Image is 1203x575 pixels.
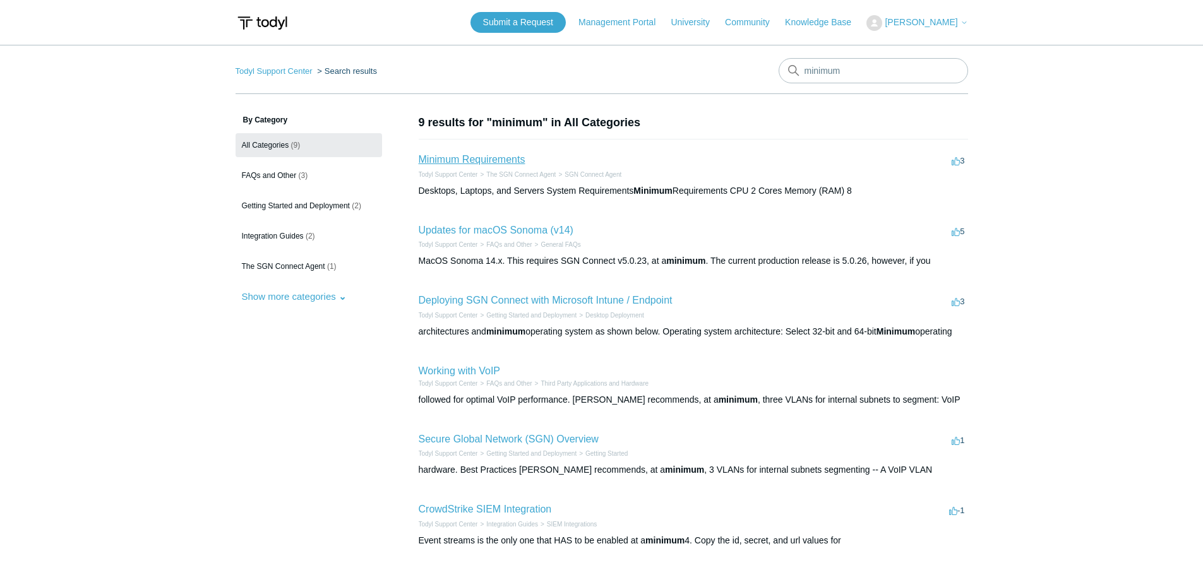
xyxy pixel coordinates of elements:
li: SIEM Integrations [538,519,597,529]
span: FAQs and Other [242,171,297,180]
span: (9) [291,141,301,150]
span: 3 [952,297,964,306]
span: 5 [952,227,964,236]
span: (3) [299,171,308,180]
li: Getting Started and Deployment [477,311,577,320]
a: The SGN Connect Agent [486,171,556,178]
a: Integration Guides [486,521,538,528]
div: architectures and operating system as shown below. Operating system architecture: Select 32-bit a... [419,325,968,338]
a: FAQs and Other (3) [236,163,382,187]
a: Getting Started [585,450,628,457]
li: Desktop Deployment [577,311,644,320]
div: MacOS Sonoma 14.x. This requires SGN Connect v5.0.23, at a . The current production release is 5.... [419,254,968,268]
li: Todyl Support Center [419,449,478,458]
li: Todyl Support Center [419,379,478,388]
a: Getting Started and Deployment (2) [236,194,382,218]
img: Todyl Support Center Help Center home page [236,11,289,35]
a: Desktop Deployment [585,312,644,319]
span: Integration Guides [242,232,304,240]
li: FAQs and Other [477,379,532,388]
a: Todyl Support Center [419,450,478,457]
em: minimum [719,394,758,405]
span: All Categories [242,141,289,150]
li: General FAQs [532,240,581,249]
em: minimum [666,256,705,266]
em: minimum [665,465,704,475]
span: 3 [952,156,964,165]
em: minimum [486,326,525,336]
li: Integration Guides [477,519,538,529]
li: Search results [314,66,377,76]
a: Todyl Support Center [419,380,478,387]
li: Todyl Support Center [419,311,478,320]
a: Todyl Support Center [236,66,313,76]
a: Third Party Applications and Hardware [541,380,649,387]
div: hardware. Best Practices [PERSON_NAME] recommends, at a , 3 VLANs for internal subnets segmenting... [419,463,968,477]
a: Todyl Support Center [419,521,478,528]
div: Event streams is the only one that HAS to be enabled at a 4. Copy the id, secret, and url values for [419,534,968,547]
a: Submit a Request [470,12,566,33]
a: SGN Connect Agent [565,171,621,178]
input: Search [779,58,968,83]
li: Todyl Support Center [419,519,478,529]
button: [PERSON_NAME] [866,15,967,31]
span: 1 [952,436,964,445]
li: Getting Started and Deployment [477,449,577,458]
li: Todyl Support Center [419,240,478,249]
span: (2) [306,232,315,240]
span: -1 [949,506,965,515]
em: Minimum [877,326,915,336]
li: Todyl Support Center [419,170,478,179]
span: Getting Started and Deployment [242,201,350,210]
span: [PERSON_NAME] [885,17,957,27]
a: FAQs and Other [486,380,532,387]
li: The SGN Connect Agent [477,170,556,179]
li: FAQs and Other [477,240,532,249]
a: Updates for macOS Sonoma (v14) [419,225,573,235]
a: Management Portal [578,16,668,29]
a: The SGN Connect Agent (1) [236,254,382,278]
div: Desktops, Laptops, and Servers System Requirements Requirements CPU 2 Cores Memory (RAM) 8 [419,184,968,198]
li: SGN Connect Agent [556,170,621,179]
a: Todyl Support Center [419,171,478,178]
div: followed for optimal VoIP performance. [PERSON_NAME] recommends, at a , three VLANs for internal ... [419,393,968,406]
a: Integration Guides (2) [236,224,382,248]
span: (1) [327,262,337,271]
a: CrowdStrike SIEM Integration [419,504,552,514]
h3: By Category [236,114,382,126]
a: Getting Started and Deployment [486,450,577,457]
a: Knowledge Base [785,16,864,29]
a: Secure Global Network (SGN) Overview [419,434,599,444]
li: Todyl Support Center [236,66,315,76]
a: Working with VoIP [419,365,501,376]
a: All Categories (9) [236,133,382,157]
a: Todyl Support Center [419,241,478,248]
a: University [671,16,722,29]
a: FAQs and Other [486,241,532,248]
a: General FAQs [541,241,580,248]
a: SIEM Integrations [547,521,597,528]
a: Minimum Requirements [419,154,525,165]
a: Todyl Support Center [419,312,478,319]
a: Getting Started and Deployment [486,312,577,319]
a: Community [725,16,782,29]
li: Third Party Applications and Hardware [532,379,649,388]
button: Show more categories [236,285,353,308]
li: Getting Started [577,449,628,458]
span: (2) [352,201,361,210]
a: Deploying SGN Connect with Microsoft Intune / Endpoint [419,295,673,305]
em: minimum [645,535,685,545]
span: The SGN Connect Agent [242,262,325,271]
h1: 9 results for "minimum" in All Categories [419,114,968,131]
em: Minimum [633,186,672,196]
